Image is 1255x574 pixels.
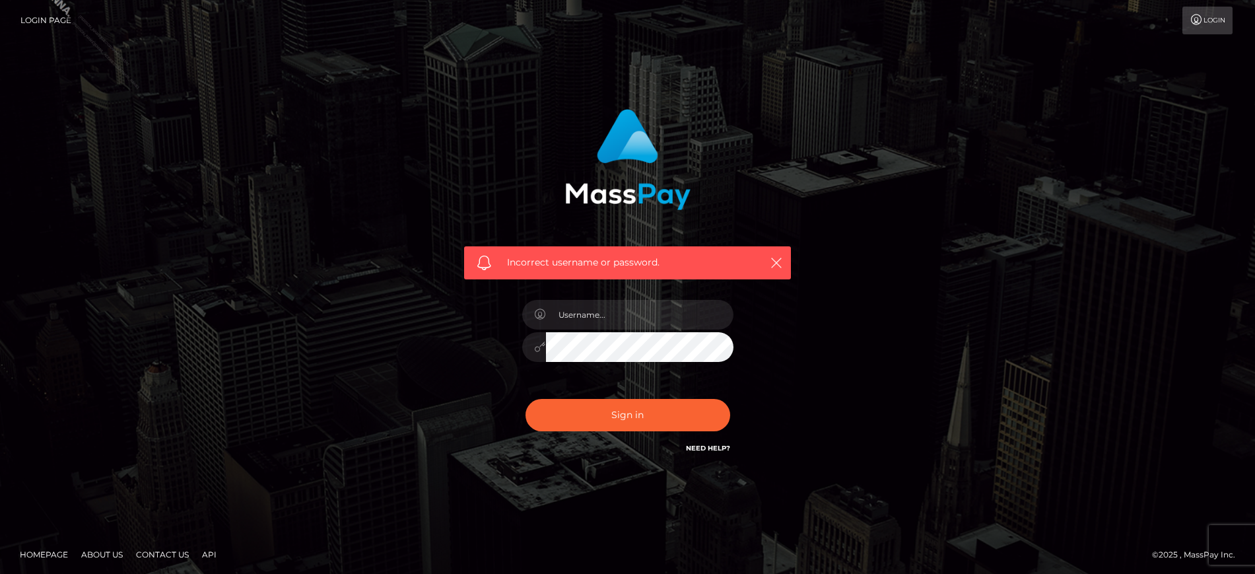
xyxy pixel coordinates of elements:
[20,7,71,34] a: Login Page
[131,544,194,565] a: Contact Us
[1182,7,1233,34] a: Login
[15,544,73,565] a: Homepage
[197,544,222,565] a: API
[546,300,733,330] input: Username...
[1152,548,1245,562] div: © 2025 , MassPay Inc.
[526,399,730,431] button: Sign in
[686,444,730,452] a: Need Help?
[76,544,128,565] a: About Us
[565,109,691,210] img: MassPay Login
[507,256,748,269] span: Incorrect username or password.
